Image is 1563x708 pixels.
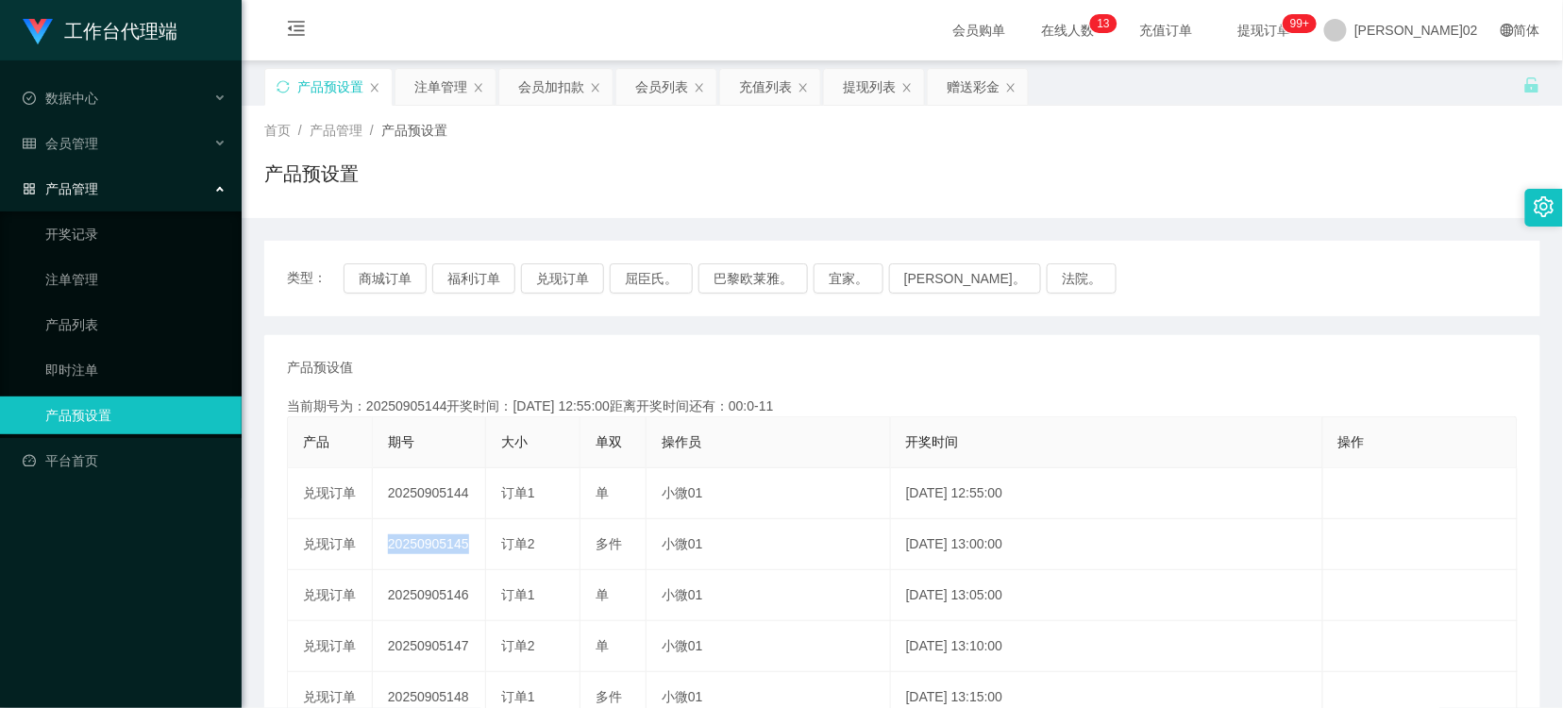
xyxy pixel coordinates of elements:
[473,82,484,93] i: 图标： 关闭
[1098,14,1104,33] p: 1
[889,263,1041,294] button: [PERSON_NAME]。
[647,468,891,519] td: 小微01
[369,82,380,93] i: 图标： 关闭
[635,69,688,105] div: 会员列表
[501,587,535,602] span: 订单1
[370,123,374,138] span: /
[264,160,359,188] h1: 产品预设置
[814,263,883,294] button: 宜家。
[501,434,528,449] span: 大小
[45,215,227,253] a: 开奖记录
[23,442,227,480] a: 图标： 仪表板平台首页
[23,92,36,105] i: 图标： check-circle-o
[891,570,1323,621] td: [DATE] 13:05:00
[310,123,362,138] span: 产品管理
[1501,24,1514,37] i: 图标： global
[381,123,447,138] span: 产品预设置
[1090,14,1118,33] sup: 13
[287,396,1518,416] div: 当前期号为：20250905144开奖时间：[DATE] 12:55:00距离开奖时间还有：00:0-11
[297,69,363,105] div: 产品预设置
[906,434,959,449] span: 开奖时间
[647,570,891,621] td: 小微01
[739,69,792,105] div: 充值列表
[344,263,427,294] button: 商城订单
[1514,23,1540,38] font: 简体
[288,570,373,621] td: 兑现订单
[1005,82,1017,93] i: 图标： 关闭
[596,485,609,500] span: 单
[698,263,808,294] button: 巴黎欧莱雅。
[432,263,515,294] button: 福利订单
[277,80,290,93] i: 图标： 同步
[264,123,291,138] span: 首页
[647,621,891,672] td: 小微01
[662,434,701,449] span: 操作员
[373,468,486,519] td: 20250905144
[610,263,693,294] button: 屈臣氏。
[1103,14,1110,33] p: 3
[373,621,486,672] td: 20250905147
[288,468,373,519] td: 兑现订单
[901,82,913,93] i: 图标： 关闭
[64,1,177,61] h1: 工作台代理端
[264,1,328,61] i: 图标： menu-fold
[596,536,622,551] span: 多件
[1139,23,1192,38] font: 充值订单
[23,182,36,195] i: 图标： AppStore-O
[298,123,302,138] span: /
[1534,196,1555,217] i: 图标： 设置
[373,570,486,621] td: 20250905146
[23,137,36,150] i: 图标： table
[947,69,1000,105] div: 赠送彩金
[843,69,896,105] div: 提现列表
[388,434,414,449] span: 期号
[891,519,1323,570] td: [DATE] 13:00:00
[501,485,535,500] span: 订单1
[1523,76,1540,93] i: 图标： 解锁
[590,82,601,93] i: 图标： 关闭
[596,689,622,704] span: 多件
[501,689,535,704] span: 订单1
[501,536,535,551] span: 订单2
[518,69,584,105] div: 会员加扣款
[23,19,53,45] img: logo.9652507e.png
[1237,23,1290,38] font: 提现订单
[414,69,467,105] div: 注单管理
[45,396,227,434] a: 产品预设置
[596,587,609,602] span: 单
[798,82,809,93] i: 图标： 关闭
[288,621,373,672] td: 兑现订单
[45,306,227,344] a: 产品列表
[596,638,609,653] span: 单
[694,82,705,93] i: 图标： 关闭
[521,263,604,294] button: 兑现订单
[287,358,353,378] span: 产品预设值
[373,519,486,570] td: 20250905145
[1047,263,1117,294] button: 法院。
[303,434,329,449] span: 产品
[501,638,535,653] span: 订单2
[596,434,622,449] span: 单双
[1338,434,1365,449] span: 操作
[891,621,1323,672] td: [DATE] 13:10:00
[45,181,98,196] font: 产品管理
[23,23,177,38] a: 工作台代理端
[45,91,98,106] font: 数据中心
[647,519,891,570] td: 小微01
[288,519,373,570] td: 兑现订单
[287,263,344,294] span: 类型：
[45,136,98,151] font: 会员管理
[1041,23,1094,38] font: 在线人数
[1283,14,1317,33] sup: 1072
[45,261,227,298] a: 注单管理
[45,351,227,389] a: 即时注单
[891,468,1323,519] td: [DATE] 12:55:00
